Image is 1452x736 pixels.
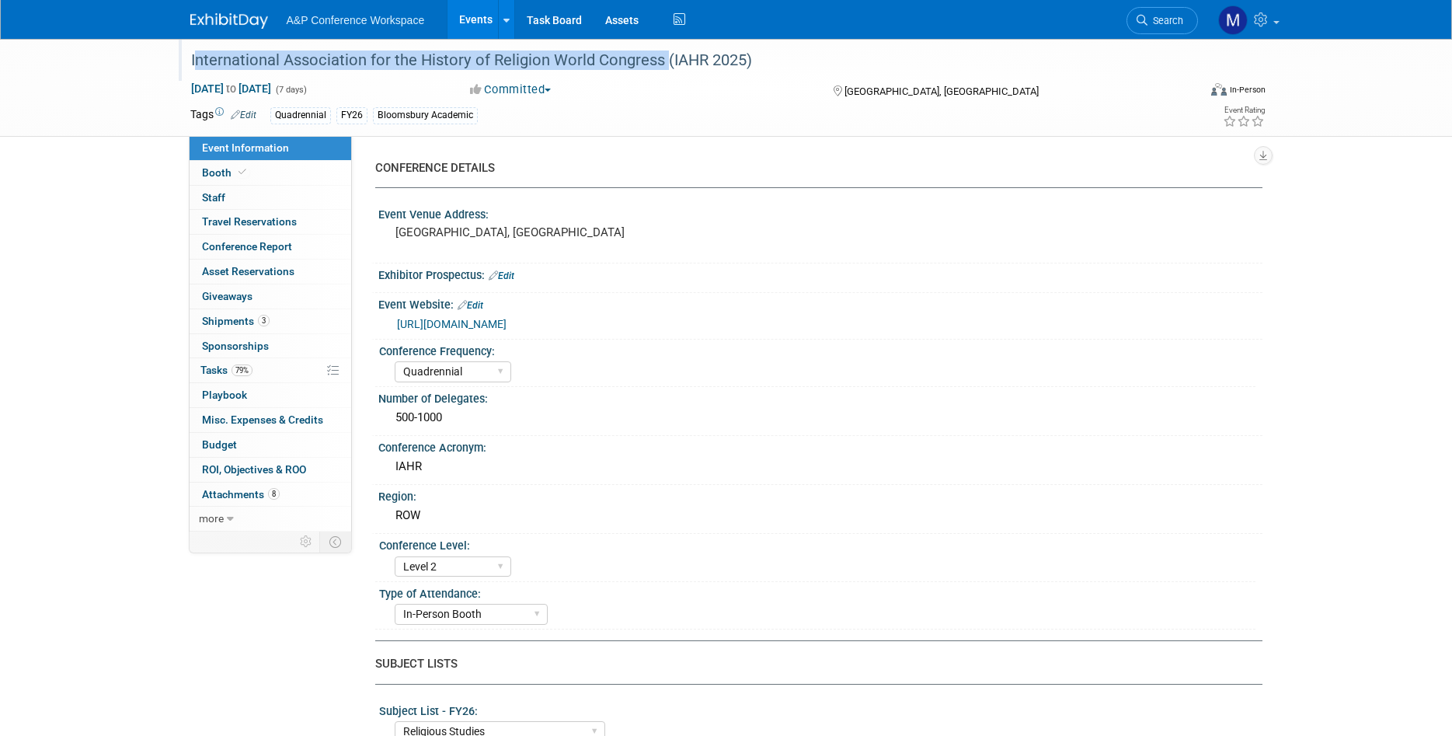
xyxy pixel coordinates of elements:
[1223,106,1265,114] div: Event Rating
[489,270,514,281] a: Edit
[390,406,1251,430] div: 500-1000
[458,300,483,311] a: Edit
[190,13,268,29] img: ExhibitDay
[190,136,351,160] a: Event Information
[202,166,249,179] span: Booth
[190,161,351,185] a: Booth
[258,315,270,326] span: 3
[202,463,306,476] span: ROI, Objectives & ROO
[190,82,272,96] span: [DATE] [DATE]
[239,168,246,176] i: Booth reservation complete
[190,433,351,457] a: Budget
[1229,84,1266,96] div: In-Person
[202,191,225,204] span: Staff
[379,340,1255,359] div: Conference Frequency:
[378,436,1262,455] div: Conference Acronym:
[465,82,557,98] button: Committed
[373,107,478,124] div: Bloomsbury Academic
[379,582,1255,602] div: Type of Attendance:
[379,699,1255,719] div: Subject List - FY26:
[1126,7,1198,34] a: Search
[378,485,1262,504] div: Region:
[199,512,224,525] span: more
[202,215,297,228] span: Travel Reservations
[336,107,367,124] div: FY26
[202,488,280,501] span: Attachments
[190,186,351,210] a: Staff
[190,408,351,432] a: Misc. Expenses & Credits
[202,438,237,451] span: Budget
[190,235,351,259] a: Conference Report
[1211,83,1227,96] img: Format-Inperson.png
[190,210,351,234] a: Travel Reservations
[202,340,269,352] span: Sponsorships
[395,225,729,239] pre: [GEOGRAPHIC_DATA], [GEOGRAPHIC_DATA]
[190,358,351,382] a: Tasks79%
[844,85,1039,97] span: [GEOGRAPHIC_DATA], [GEOGRAPHIC_DATA]
[390,455,1251,479] div: IAHR
[375,160,1251,176] div: CONFERENCE DETAILS
[293,532,320,552] td: Personalize Event Tab Strip
[378,263,1262,284] div: Exhibitor Prospectus:
[1218,5,1248,35] img: Maria Rohde
[190,284,351,309] a: Giveaways
[190,334,351,358] a: Sponsorships
[375,656,1251,672] div: SUBJECT LISTS
[200,364,252,376] span: Tasks
[186,47,1175,75] div: International Association for the History of Religion World Congress (IAHR 2025)
[202,141,289,154] span: Event Information
[379,534,1255,553] div: Conference Level:
[190,483,351,507] a: Attachments8
[232,365,252,376] span: 79%
[190,309,351,333] a: Shipments3
[231,110,256,120] a: Edit
[378,203,1262,222] div: Event Venue Address:
[397,318,507,330] a: [URL][DOMAIN_NAME]
[202,389,247,401] span: Playbook
[190,106,256,124] td: Tags
[190,507,351,531] a: more
[190,383,351,407] a: Playbook
[202,290,252,302] span: Giveaways
[287,14,425,26] span: A&P Conference Workspace
[274,85,307,95] span: (7 days)
[224,82,239,95] span: to
[390,504,1251,528] div: ROW
[268,488,280,500] span: 8
[202,240,292,253] span: Conference Report
[202,265,294,277] span: Asset Reservations
[270,107,331,124] div: Quadrennial
[319,532,351,552] td: Toggle Event Tabs
[378,387,1262,406] div: Number of Delegates:
[202,315,270,327] span: Shipments
[1106,81,1266,104] div: Event Format
[190,260,351,284] a: Asset Reservations
[1147,15,1183,26] span: Search
[190,458,351,482] a: ROI, Objectives & ROO
[378,293,1262,313] div: Event Website:
[202,413,323,426] span: Misc. Expenses & Credits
